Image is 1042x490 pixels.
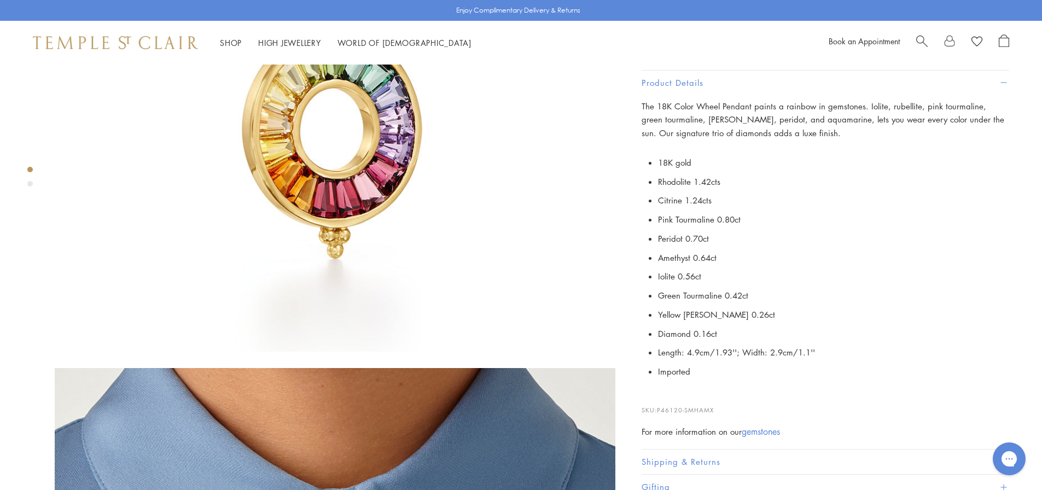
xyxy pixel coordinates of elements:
[220,37,242,48] a: ShopShop
[658,286,1009,305] li: Green Tourmaline 0.42ct
[658,343,1009,362] li: Length: 4.9cm/1.93''; Width: 2.9cm/1.1''
[829,36,900,46] a: Book an Appointment
[658,362,1009,381] li: Imported
[258,37,321,48] a: High JewelleryHigh Jewellery
[999,34,1009,51] a: Open Shopping Bag
[456,5,580,16] p: Enjoy Complimentary Delivery & Returns
[916,34,928,51] a: Search
[742,425,780,437] a: gemstones
[987,439,1031,479] iframe: Gorgias live chat messenger
[642,71,1009,95] button: Product Details
[658,153,1009,172] li: 18K gold
[658,210,1009,229] li: Pink Tourmaline 0.80ct
[658,324,1009,343] li: Diamond 0.16ct
[658,267,1009,286] li: Iolite 0.56ct
[658,229,1009,248] li: Peridot 0.70ct
[657,406,714,414] span: P46120-SMHAMX
[658,172,1009,191] li: Rhodolite 1.42cts
[658,305,1009,324] li: Yellow [PERSON_NAME] 0.26ct
[971,34,982,51] a: View Wishlist
[658,191,1009,210] li: Citrine 1.24cts
[642,394,1009,415] p: SKU:
[658,248,1009,267] li: Amethyst 0.64ct
[220,36,471,50] nav: Main navigation
[33,36,198,49] img: Temple St. Clair
[27,164,33,195] div: Product gallery navigation
[642,425,1009,439] div: For more information on our
[642,450,1009,474] button: Shipping & Returns
[337,37,471,48] a: World of [DEMOGRAPHIC_DATA]World of [DEMOGRAPHIC_DATA]
[642,100,1009,140] p: The 18K Color Wheel Pendant paints a rainbow in gemstones. Iolite, rubellite, pink tourmaline, gr...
